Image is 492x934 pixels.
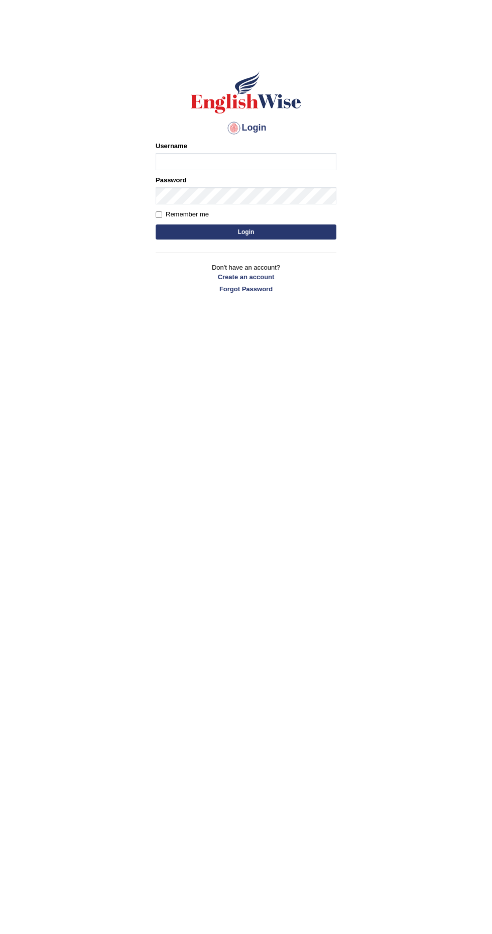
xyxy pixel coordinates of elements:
input: Remember me [156,211,162,218]
a: Create an account [156,272,336,282]
button: Login [156,224,336,240]
label: Remember me [156,209,209,219]
h4: Login [156,120,336,136]
img: Logo of English Wise sign in for intelligent practice with AI [189,70,303,115]
p: Don't have an account? [156,263,336,294]
label: Username [156,141,187,151]
a: Forgot Password [156,284,336,294]
label: Password [156,175,186,185]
